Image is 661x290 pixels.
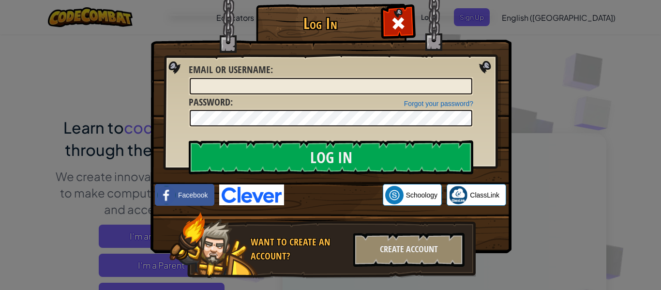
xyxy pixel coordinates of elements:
label: : [189,63,273,77]
label: : [189,95,233,109]
div: Want to create an account? [251,235,347,263]
img: clever-logo-blue.png [219,184,284,205]
img: schoology.png [385,186,404,204]
span: Facebook [178,190,208,200]
input: Log In [189,140,473,174]
span: Schoology [406,190,437,200]
h1: Log In [258,15,382,32]
span: Password [189,95,230,108]
iframe: Sign in with Google Button [284,184,383,206]
span: Email or Username [189,63,270,76]
img: classlink-logo-small.png [449,186,467,204]
img: facebook_small.png [157,186,176,204]
a: Forgot your password? [404,100,473,107]
div: Create Account [353,233,465,267]
span: ClassLink [470,190,499,200]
